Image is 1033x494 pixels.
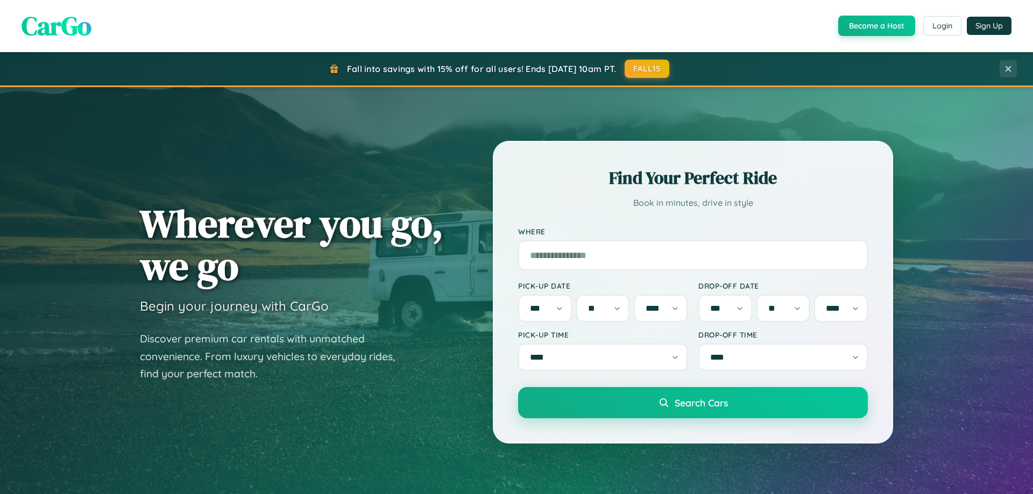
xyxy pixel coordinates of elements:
label: Where [518,227,868,236]
span: Search Cars [675,397,728,409]
button: Search Cars [518,387,868,418]
h1: Wherever you go, we go [140,202,443,287]
span: CarGo [22,8,91,44]
label: Pick-up Date [518,281,688,290]
button: FALL15 [625,60,670,78]
button: Become a Host [838,16,915,36]
button: Login [923,16,961,35]
label: Drop-off Time [698,330,868,339]
p: Book in minutes, drive in style [518,195,868,211]
button: Sign Up [967,17,1011,35]
label: Drop-off Date [698,281,868,290]
span: Fall into savings with 15% off for all users! Ends [DATE] 10am PT. [347,63,617,74]
label: Pick-up Time [518,330,688,339]
p: Discover premium car rentals with unmatched convenience. From luxury vehicles to everyday rides, ... [140,330,409,383]
h2: Find Your Perfect Ride [518,166,868,190]
h3: Begin your journey with CarGo [140,298,329,314]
